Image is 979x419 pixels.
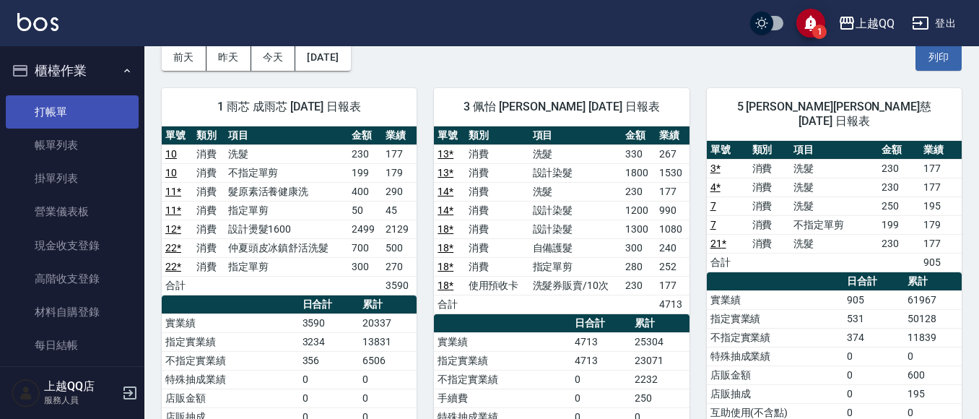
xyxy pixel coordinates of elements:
[299,389,360,407] td: 0
[382,144,417,163] td: 177
[225,144,348,163] td: 洗髮
[465,163,529,182] td: 消費
[878,178,920,196] td: 230
[225,238,348,257] td: 仲夏頭皮冰鎮舒活洗髮
[622,201,656,220] td: 1200
[724,100,944,129] span: 5 [PERSON_NAME][PERSON_NAME]慈 [DATE] 日報表
[529,144,622,163] td: 洗髮
[225,257,348,276] td: 指定單剪
[656,182,689,201] td: 177
[193,201,224,220] td: 消費
[622,144,656,163] td: 330
[920,253,962,272] td: 905
[707,328,844,347] td: 不指定實業績
[843,309,904,328] td: 531
[299,295,360,314] th: 日合計
[162,276,193,295] td: 合計
[434,389,571,407] td: 手續費
[904,347,962,366] td: 0
[904,309,962,328] td: 50128
[465,220,529,238] td: 消費
[6,95,139,129] a: 打帳單
[622,126,656,145] th: 金額
[622,238,656,257] td: 300
[6,162,139,195] a: 掛單列表
[348,182,383,201] td: 400
[295,44,350,71] button: [DATE]
[749,215,791,234] td: 消費
[6,363,139,396] a: 排班表
[843,366,904,384] td: 0
[878,141,920,160] th: 金額
[710,200,716,212] a: 7
[920,159,962,178] td: 177
[382,163,417,182] td: 179
[622,257,656,276] td: 280
[707,347,844,366] td: 特殊抽成業績
[906,10,962,37] button: 登出
[6,262,139,295] a: 高階收支登錄
[656,144,689,163] td: 267
[382,238,417,257] td: 500
[710,219,716,230] a: 7
[571,314,632,333] th: 日合計
[6,329,139,362] a: 每日結帳
[465,238,529,257] td: 消費
[749,178,791,196] td: 消費
[631,332,689,351] td: 25304
[348,126,383,145] th: 金額
[529,182,622,201] td: 洗髮
[529,238,622,257] td: 自備護髮
[348,144,383,163] td: 230
[904,272,962,291] th: 累計
[571,351,632,370] td: 4713
[656,257,689,276] td: 252
[17,13,58,31] img: Logo
[904,366,962,384] td: 600
[622,276,656,295] td: 230
[832,9,900,38] button: 上越QQ
[12,379,40,407] img: Person
[878,196,920,215] td: 250
[631,351,689,370] td: 23071
[843,272,904,291] th: 日合計
[631,389,689,407] td: 250
[162,370,299,389] td: 特殊抽成業績
[631,314,689,333] th: 累計
[749,196,791,215] td: 消費
[225,201,348,220] td: 指定單剪
[920,215,962,234] td: 179
[656,276,689,295] td: 177
[796,9,825,38] button: save
[465,144,529,163] td: 消費
[162,126,417,295] table: a dense table
[529,220,622,238] td: 設計染髮
[707,253,749,272] td: 合計
[348,163,383,182] td: 199
[920,178,962,196] td: 177
[434,295,464,314] td: 合計
[162,126,193,145] th: 單號
[656,238,689,257] td: 240
[529,126,622,145] th: 項目
[656,201,689,220] td: 990
[465,276,529,295] td: 使用預收卡
[904,328,962,347] td: 11839
[790,215,878,234] td: 不指定單剪
[465,182,529,201] td: 消費
[382,201,417,220] td: 45
[382,220,417,238] td: 2129
[915,44,962,71] button: 列印
[359,351,417,370] td: 6506
[622,163,656,182] td: 1800
[904,384,962,403] td: 195
[843,384,904,403] td: 0
[465,257,529,276] td: 消費
[434,126,464,145] th: 單號
[656,295,689,314] td: 4713
[162,44,206,71] button: 前天
[382,182,417,201] td: 290
[749,159,791,178] td: 消費
[162,351,299,370] td: 不指定實業績
[193,163,224,182] td: 消費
